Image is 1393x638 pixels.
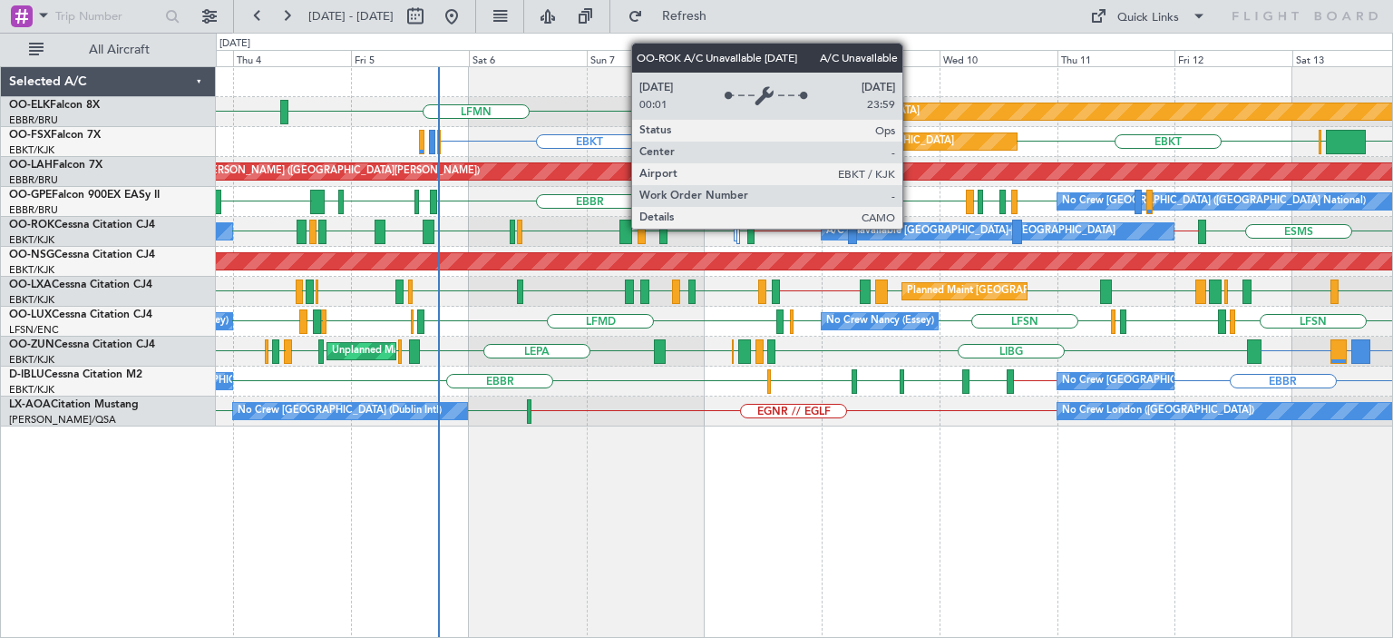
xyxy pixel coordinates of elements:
a: EBBR/BRU [9,203,58,217]
span: OO-FSX [9,130,51,141]
div: Planned Maint Kortrijk-[GEOGRAPHIC_DATA] [743,128,954,155]
div: No Crew [GEOGRAPHIC_DATA] ([GEOGRAPHIC_DATA] National) [1062,188,1366,215]
a: [PERSON_NAME]/QSA [9,413,116,427]
div: Tue 9 [822,50,940,66]
a: EBBR/BRU [9,113,58,127]
div: Sat 6 [469,50,587,66]
a: OO-ROKCessna Citation CJ4 [9,220,155,231]
a: LFSN/ENC [9,323,59,337]
span: Refresh [647,10,723,23]
a: EBKT/KJK [9,293,54,307]
span: OO-ZUN [9,339,54,350]
a: EBBR/BRU [9,173,58,187]
a: EBKT/KJK [9,353,54,367]
span: D-IBLU [9,369,44,380]
a: OO-FSXFalcon 7X [9,130,101,141]
a: OO-ELKFalcon 8X [9,100,100,111]
a: EBKT/KJK [9,233,54,247]
span: All Aircraft [47,44,191,56]
div: A/C Unavailable [GEOGRAPHIC_DATA]-[GEOGRAPHIC_DATA] [826,218,1115,245]
a: OO-NSGCessna Citation CJ4 [9,250,155,260]
a: OO-LAHFalcon 7X [9,160,102,171]
input: Trip Number [55,3,160,30]
div: Mon 8 [704,50,822,66]
div: Unplanned Maint [GEOGRAPHIC_DATA] ([GEOGRAPHIC_DATA]) [332,338,630,365]
div: Fri 12 [1174,50,1292,66]
span: OO-ELK [9,100,50,111]
div: No Crew Nancy (Essey) [826,308,934,335]
div: Fri 5 [351,50,469,66]
a: OO-LUXCessna Citation CJ4 [9,309,152,320]
a: OO-GPEFalcon 900EX EASy II [9,190,160,201]
span: OO-LUX [9,309,52,320]
a: EBKT/KJK [9,263,54,277]
button: All Aircraft [20,35,197,64]
div: Planned Maint Kortrijk-[GEOGRAPHIC_DATA] [708,98,920,125]
div: Wed 10 [940,50,1057,66]
span: OO-ROK [9,220,54,231]
a: OO-ZUNCessna Citation CJ4 [9,339,155,350]
span: LX-AOA [9,399,51,410]
a: D-IBLUCessna Citation M2 [9,369,142,380]
a: OO-LXACessna Citation CJ4 [9,280,152,290]
div: Thu 11 [1057,50,1175,66]
span: OO-NSG [9,250,54,260]
div: Planned Maint [GEOGRAPHIC_DATA] ([GEOGRAPHIC_DATA] National) [907,278,1235,305]
div: Planned Maint [GEOGRAPHIC_DATA] ([GEOGRAPHIC_DATA] National) [748,188,1076,215]
button: Refresh [619,2,728,31]
span: OO-LAH [9,160,53,171]
a: EBKT/KJK [9,143,54,157]
div: [DATE] [219,36,250,52]
a: EBKT/KJK [9,383,54,397]
button: Quick Links [1081,2,1215,31]
div: Thu 4 [233,50,351,66]
div: Quick Links [1117,9,1179,27]
span: [DATE] - [DATE] [308,8,394,25]
div: No Crew London ([GEOGRAPHIC_DATA]) [1062,398,1254,425]
div: Sun 7 [587,50,705,66]
span: OO-LXA [9,280,52,290]
div: No Crew [GEOGRAPHIC_DATA] ([GEOGRAPHIC_DATA] National) [1062,368,1366,395]
div: No Crew [GEOGRAPHIC_DATA] (Dublin Intl) [238,398,442,425]
a: LX-AOACitation Mustang [9,399,139,410]
span: OO-GPE [9,190,52,201]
